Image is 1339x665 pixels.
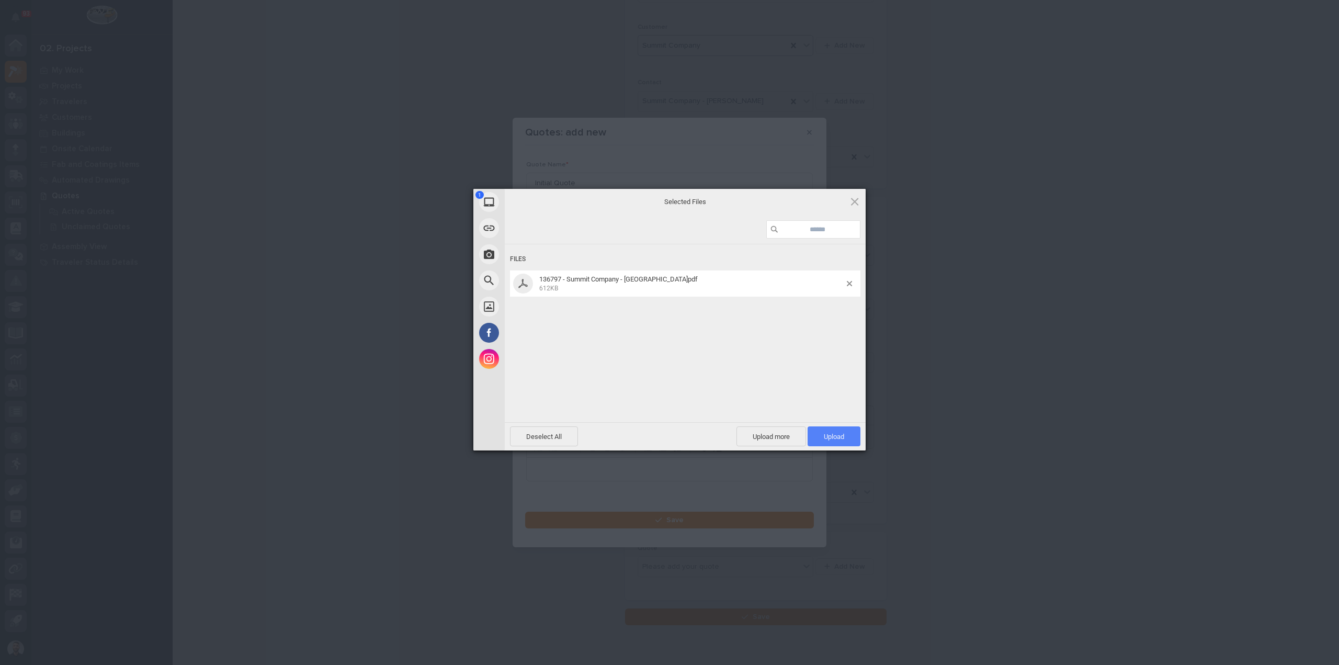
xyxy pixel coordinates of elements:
[473,320,599,346] div: Facebook
[736,426,806,446] span: Upload more
[475,191,484,199] span: 1
[536,275,847,292] span: 136797 - Summit Company - Livingston County Airport.pdf
[808,426,860,446] span: Upload
[849,196,860,207] span: Click here or hit ESC to close picker
[824,433,844,441] span: Upload
[510,250,860,269] div: Files
[473,241,599,267] div: Take Photo
[473,215,599,241] div: Link (URL)
[473,267,599,294] div: Web Search
[539,285,558,292] span: 612KB
[473,189,599,215] div: My Device
[539,275,698,283] span: 136797 - Summit Company - [GEOGRAPHIC_DATA]pdf
[510,426,578,446] span: Deselect All
[473,294,599,320] div: Unsplash
[473,346,599,372] div: Instagram
[581,197,790,206] span: Selected Files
